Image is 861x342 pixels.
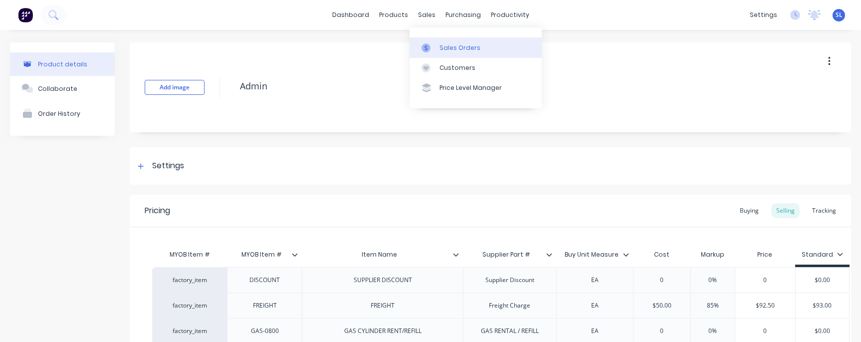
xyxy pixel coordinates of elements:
div: 0% [688,268,738,293]
div: EA [570,299,620,312]
div: Item Name [302,242,457,267]
div: Settings [152,160,184,172]
div: Markup [690,245,735,265]
div: MYOB Item # [227,245,302,265]
div: Product details [38,60,87,68]
div: settings [745,7,782,22]
button: Product details [10,52,115,76]
div: productivity [486,7,534,22]
div: Item Name [302,245,463,265]
div: factory_item [162,276,217,285]
textarea: Admin [235,74,788,98]
div: Customers [439,63,475,72]
div: $92.50 [735,293,796,318]
div: Sales Orders [439,43,480,52]
div: sales [413,7,440,22]
div: Order History [38,110,80,117]
div: Selling [771,203,800,218]
div: FREIGHT [358,299,408,312]
div: products [374,7,413,22]
div: GAS CYLINDER RENT/REFILL [336,325,430,338]
div: factory_itemFREIGHTFREIGHTFreight ChargeEA$50.0085%$92.50$93.00 [152,293,850,318]
div: $93.00 [796,293,849,318]
img: Factory [18,7,33,22]
div: Collaborate [38,85,77,92]
span: SL [836,10,843,19]
div: factory_item [162,327,217,336]
button: Collaborate [10,76,115,101]
div: Buy Unit Measure [556,242,627,267]
div: Buying [735,203,764,218]
div: EA [570,325,620,338]
div: Pricing [145,205,170,217]
a: Price Level Manager [410,78,542,98]
div: Price [735,245,796,265]
div: 0 [634,268,690,293]
div: GAS RENTAL / REFILL [473,325,547,338]
div: $50.00 [634,293,690,318]
div: Supplier Part # [463,245,556,265]
div: Freight Charge [481,299,538,312]
div: Price Level Manager [439,83,502,92]
div: GAS-0800 [240,325,290,338]
div: 0 [735,268,796,293]
div: SUPPLIER DISCOUNT [346,274,420,287]
div: 85% [688,293,738,318]
div: Supplier Part # [463,242,550,267]
a: Customers [410,58,542,78]
div: $0.00 [796,268,849,293]
div: factory_item [162,301,217,310]
div: FREIGHT [240,299,290,312]
div: Cost [633,245,690,265]
div: MYOB Item # [152,245,227,265]
a: Sales Orders [410,37,542,57]
div: Buy Unit Measure [556,245,633,265]
div: Supplier Discount [477,274,542,287]
div: MYOB Item # [227,242,296,267]
button: Add image [145,80,205,95]
div: factory_itemDISCOUNTSUPPLIER DISCOUNTSupplier DiscountEA00%0$0.00 [152,267,850,293]
div: purchasing [440,7,486,22]
button: Order History [10,101,115,126]
div: DISCOUNT [240,274,290,287]
div: EA [570,274,620,287]
div: Tracking [807,203,841,218]
a: dashboard [327,7,374,22]
div: Standard [802,250,843,259]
